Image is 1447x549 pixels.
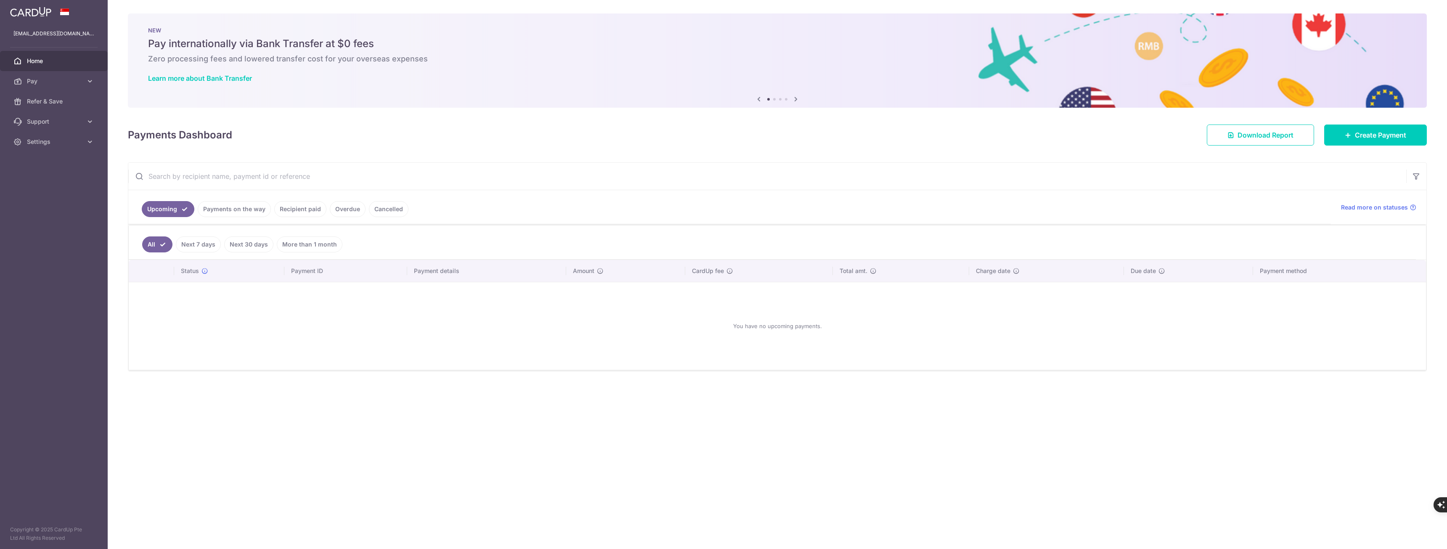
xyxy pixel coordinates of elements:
span: Charge date [976,267,1010,275]
a: Recipient paid [274,201,326,217]
div: You have no upcoming payments. [139,289,1416,363]
span: Settings [27,138,82,146]
span: Total amt. [840,267,867,275]
span: Create Payment [1355,130,1406,140]
th: Payment ID [284,260,407,282]
a: Overdue [330,201,366,217]
img: Bank transfer banner [128,13,1427,108]
span: Download Report [1238,130,1293,140]
span: Home [27,57,82,65]
a: Payments on the way [198,201,271,217]
a: Read more on statuses [1341,203,1416,212]
p: [EMAIL_ADDRESS][DOMAIN_NAME] [13,29,94,38]
a: Upcoming [142,201,194,217]
span: CardUp fee [692,267,724,275]
span: Pay [27,77,82,85]
a: Create Payment [1324,125,1427,146]
span: Status [181,267,199,275]
input: Search by recipient name, payment id or reference [128,163,1406,190]
img: CardUp [10,7,51,17]
h5: Pay internationally via Bank Transfer at $0 fees [148,37,1407,50]
p: NEW [148,27,1407,34]
th: Payment method [1253,260,1426,282]
th: Payment details [407,260,566,282]
span: Read more on statuses [1341,203,1408,212]
a: Download Report [1207,125,1314,146]
a: Cancelled [369,201,408,217]
h6: Zero processing fees and lowered transfer cost for your overseas expenses [148,54,1407,64]
a: More than 1 month [277,236,342,252]
a: All [142,236,172,252]
span: Amount [573,267,594,275]
span: Due date [1131,267,1156,275]
span: Refer & Save [27,97,82,106]
a: Learn more about Bank Transfer [148,74,252,82]
h4: Payments Dashboard [128,127,232,143]
span: Support [27,117,82,126]
a: Next 30 days [224,236,273,252]
a: Next 7 days [176,236,221,252]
